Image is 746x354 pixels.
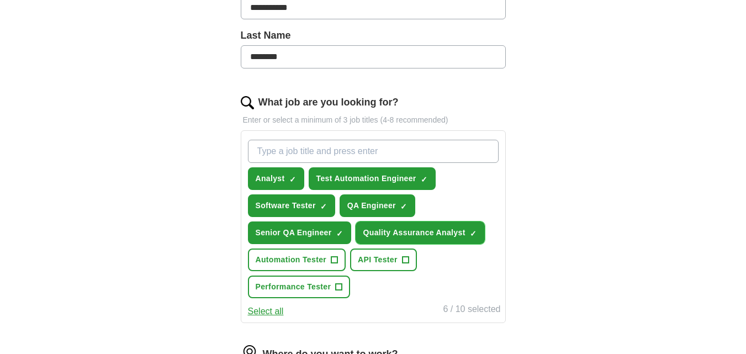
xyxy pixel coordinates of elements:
[421,175,427,184] span: ✓
[248,221,351,244] button: Senior QA Engineer✓
[340,194,415,217] button: QA Engineer✓
[443,303,500,318] div: 6 / 10 selected
[256,281,331,293] span: Performance Tester
[320,202,327,211] span: ✓
[309,167,436,190] button: Test Automation Engineer✓
[358,254,398,266] span: API Tester
[256,200,316,212] span: Software Tester
[356,221,485,244] button: Quality Assurance Analyst✓
[248,276,351,298] button: Performance Tester
[258,95,399,110] label: What job are you looking for?
[248,140,499,163] input: Type a job title and press enter
[347,200,396,212] span: QA Engineer
[256,227,332,239] span: Senior QA Engineer
[350,249,417,271] button: API Tester
[241,28,506,43] label: Last Name
[248,249,346,271] button: Automation Tester
[241,114,506,126] p: Enter or select a minimum of 3 job titles (4-8 recommended)
[363,227,465,239] span: Quality Assurance Analyst
[336,229,343,238] span: ✓
[241,96,254,109] img: search.png
[248,194,335,217] button: Software Tester✓
[316,173,416,184] span: Test Automation Engineer
[256,254,327,266] span: Automation Tester
[248,305,284,318] button: Select all
[470,229,477,238] span: ✓
[289,175,296,184] span: ✓
[248,167,304,190] button: Analyst✓
[256,173,285,184] span: Analyst
[400,202,407,211] span: ✓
